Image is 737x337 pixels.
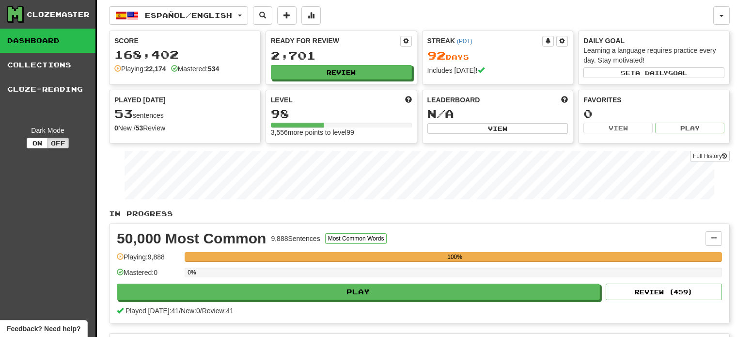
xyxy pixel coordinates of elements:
[583,46,724,65] div: Learning a language requires practice every day. Stay motivated!
[635,69,668,76] span: a daily
[125,307,179,315] span: Played [DATE]: 41
[253,6,272,25] button: Search sentences
[325,233,387,244] button: Most Common Words
[271,95,293,105] span: Level
[583,67,724,78] button: Seta dailygoal
[109,6,248,25] button: Español/English
[427,36,543,46] div: Streak
[200,307,202,315] span: /
[301,6,321,25] button: More stats
[271,36,400,46] div: Ready for Review
[117,231,266,246] div: 50,000 Most Common
[114,95,166,105] span: Played [DATE]
[179,307,181,315] span: /
[271,49,412,62] div: 2,701
[583,36,724,46] div: Daily Goal
[117,252,180,268] div: Playing: 9,888
[114,123,255,133] div: New / Review
[145,11,232,19] span: Español / English
[47,138,69,148] button: Off
[171,64,220,74] div: Mastered:
[114,124,118,132] strong: 0
[208,65,219,73] strong: 534
[427,65,568,75] div: Includes [DATE]!
[117,284,600,300] button: Play
[181,307,200,315] span: New: 0
[427,48,446,62] span: 92
[271,108,412,120] div: 98
[690,151,730,161] a: Full History
[606,284,722,300] button: Review (459)
[271,65,412,80] button: Review
[427,123,568,134] button: View
[427,95,480,105] span: Leaderboard
[114,107,133,120] span: 53
[117,268,180,284] div: Mastered: 0
[7,126,88,135] div: Dark Mode
[405,95,412,105] span: Score more points to level up
[136,124,143,132] strong: 53
[27,138,48,148] button: On
[145,65,166,73] strong: 22,174
[7,324,80,334] span: Open feedback widget
[457,38,472,45] a: (PDT)
[271,128,412,137] div: 3,556 more points to level 99
[655,123,724,133] button: Play
[202,307,234,315] span: Review: 41
[561,95,568,105] span: This week in points, UTC
[583,123,653,133] button: View
[114,48,255,61] div: 168,402
[109,209,730,219] p: In Progress
[427,49,568,62] div: Day s
[583,95,724,105] div: Favorites
[188,252,722,262] div: 100%
[427,107,454,120] span: N/A
[114,64,166,74] div: Playing:
[583,108,724,120] div: 0
[114,36,255,46] div: Score
[27,10,90,19] div: Clozemaster
[114,108,255,120] div: sentences
[277,6,297,25] button: Add sentence to collection
[271,234,320,243] div: 9,888 Sentences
